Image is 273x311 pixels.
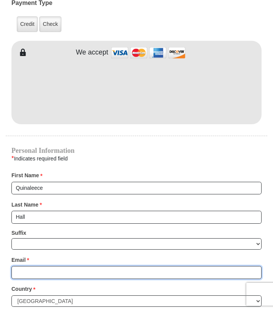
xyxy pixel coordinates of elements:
strong: Country [11,284,32,294]
img: credit cards accepted [110,45,186,61]
h4: Personal Information [11,147,262,154]
label: Check [39,16,61,32]
strong: First Name [11,170,39,181]
div: Indicates required field [11,154,262,164]
strong: Email [11,255,26,265]
strong: Last Name [11,199,39,210]
h4: We accept [76,48,108,57]
strong: Suffix [11,228,26,238]
label: Credit [17,16,38,32]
